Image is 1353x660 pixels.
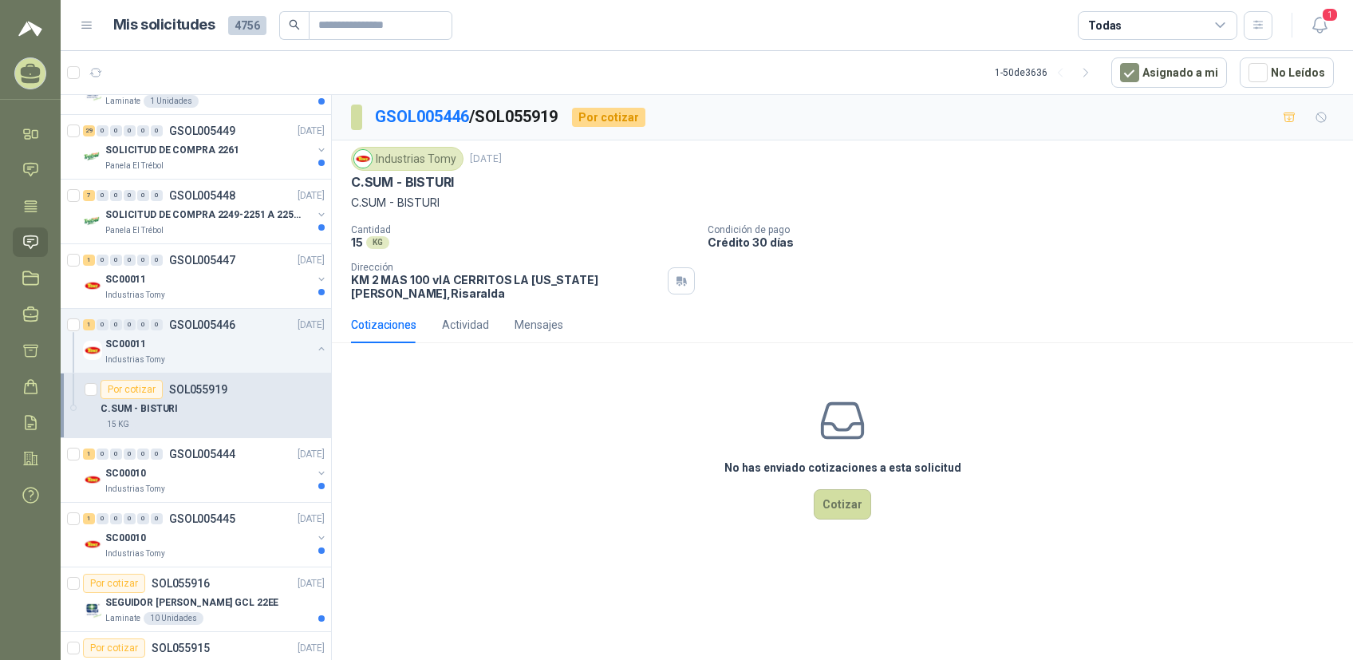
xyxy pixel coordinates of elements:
div: Mensajes [515,316,563,334]
div: Todas [1088,17,1122,34]
p: SOLICITUD DE COMPRA 2261 [105,143,239,158]
p: GSOL005448 [169,190,235,201]
p: SOL055916 [152,578,210,589]
img: Logo peakr [18,19,42,38]
div: 0 [110,125,122,136]
div: 15 KG [101,418,136,431]
div: 0 [137,449,149,460]
button: 1 [1305,11,1334,40]
button: Asignado a mi [1111,57,1227,88]
div: 7 [83,190,95,201]
p: Industrias Tomy [105,289,165,302]
img: Company Logo [83,535,102,554]
div: 0 [124,190,136,201]
img: Company Logo [83,276,102,295]
p: Industrias Tomy [105,354,165,366]
a: Por cotizarSOL055916[DATE] Company LogoSEGUIDOR [PERSON_NAME] GCL 22EELaminate10 Unidades [61,567,331,632]
p: GSOL005447 [169,255,235,266]
p: [DATE] [298,318,325,333]
a: GSOL005446 [375,107,469,126]
p: [DATE] [470,152,502,167]
p: SC00010 [105,466,146,481]
div: 1 Unidades [144,95,199,108]
div: 0 [151,125,163,136]
span: search [289,19,300,30]
div: Por cotizar [572,108,645,127]
p: Industrias Tomy [105,547,165,560]
div: 0 [97,319,108,330]
div: 0 [97,255,108,266]
div: 0 [110,513,122,524]
div: Cotizaciones [351,316,416,334]
div: 0 [137,513,149,524]
p: GSOL005449 [169,125,235,136]
p: SOL055915 [152,642,210,654]
p: C.SUM - BISTURI [351,194,1334,211]
p: 15 [351,235,363,249]
div: 0 [124,513,136,524]
div: 0 [97,190,108,201]
p: Laminate [105,612,140,625]
div: 0 [97,513,108,524]
div: 0 [110,319,122,330]
p: Crédito 30 días [708,235,1347,249]
p: GSOL005445 [169,513,235,524]
button: Cotizar [814,489,871,520]
p: Laminate [105,95,140,108]
p: [DATE] [298,124,325,139]
div: 0 [151,513,163,524]
p: KM 2 MAS 100 vIA CERRITOS LA [US_STATE] [PERSON_NAME] , Risaralda [351,273,661,300]
div: Por cotizar [83,638,145,658]
a: Por cotizarSOL055919C.SUM - BISTURI15 KG [61,373,331,438]
div: 0 [97,125,108,136]
img: Company Logo [83,211,102,231]
p: Cantidad [351,224,695,235]
div: 1 [83,255,95,266]
div: 0 [137,125,149,136]
a: 7 0 0 0 0 0 GSOL005448[DATE] Company LogoSOLICITUD DE COMPRA 2249-2251 A 2256-2258 Y 2262Panela E... [83,186,328,237]
div: Por cotizar [101,380,163,399]
p: SOLICITUD DE COMPRA 2249-2251 A 2256-2258 Y 2262 [105,207,304,223]
p: GSOL005446 [169,319,235,330]
div: 0 [124,255,136,266]
div: 1 [83,319,95,330]
div: 1 [83,449,95,460]
p: [DATE] [298,188,325,204]
div: 0 [110,255,122,266]
div: 0 [124,449,136,460]
p: Industrias Tomy [105,483,165,496]
div: KG [366,236,389,249]
p: [DATE] [298,641,325,656]
div: 0 [151,449,163,460]
button: No Leídos [1240,57,1334,88]
div: 0 [124,125,136,136]
p: / SOL055919 [375,105,559,129]
p: SC00010 [105,531,146,546]
div: 29 [83,125,95,136]
p: SC00011 [105,337,146,352]
div: 0 [137,255,149,266]
span: 4756 [228,16,266,35]
a: 29 0 0 0 0 0 GSOL005449[DATE] Company LogoSOLICITUD DE COMPRA 2261Panela El Trébol [83,121,328,172]
p: SEGUIDOR [PERSON_NAME] GCL 22EE [105,595,278,611]
div: Actividad [442,316,489,334]
img: Company Logo [83,599,102,619]
a: 1 0 0 0 0 0 GSOL005445[DATE] Company LogoSC00010Industrias Tomy [83,509,328,560]
div: 0 [124,319,136,330]
div: 10 Unidades [144,612,203,625]
div: Industrias Tomy [351,147,463,171]
div: Por cotizar [83,574,145,593]
p: Dirección [351,262,661,273]
div: 0 [151,255,163,266]
h1: Mis solicitudes [113,14,215,37]
span: 1 [1321,7,1339,22]
div: 0 [97,449,108,460]
p: Panela El Trébol [105,160,164,172]
div: 0 [110,449,122,460]
a: 1 0 0 0 0 0 GSOL005444[DATE] Company LogoSC00010Industrias Tomy [83,445,328,496]
div: 1 - 50 de 3636 [995,60,1099,85]
p: C.SUM - BISTURI [101,401,178,417]
p: [DATE] [298,576,325,591]
p: SOL055919 [169,384,227,395]
p: Panela El Trébol [105,224,164,237]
